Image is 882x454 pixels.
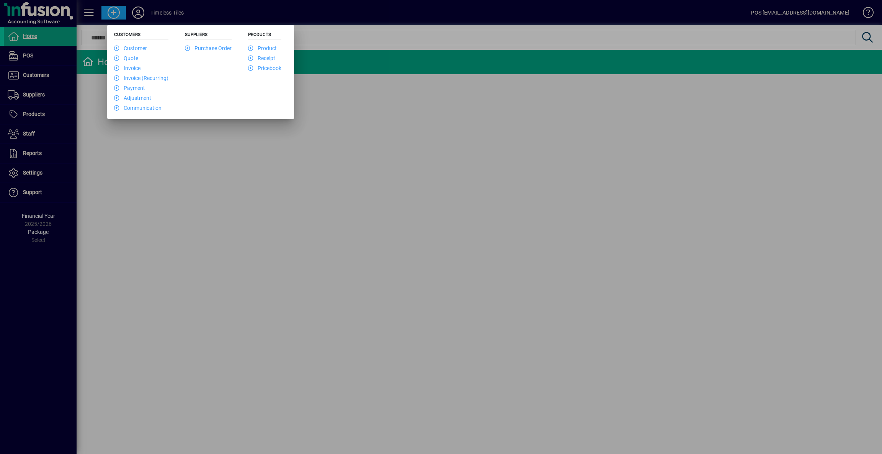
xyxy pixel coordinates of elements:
[248,45,277,51] a: Product
[114,95,151,101] a: Adjustment
[114,105,162,111] a: Communication
[114,65,140,71] a: Invoice
[248,65,281,71] a: Pricebook
[114,85,145,91] a: Payment
[248,32,281,39] h5: Products
[185,45,232,51] a: Purchase Order
[114,55,138,61] a: Quote
[185,32,232,39] h5: Suppliers
[114,75,168,81] a: Invoice (Recurring)
[114,45,147,51] a: Customer
[248,55,275,61] a: Receipt
[114,32,168,39] h5: Customers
